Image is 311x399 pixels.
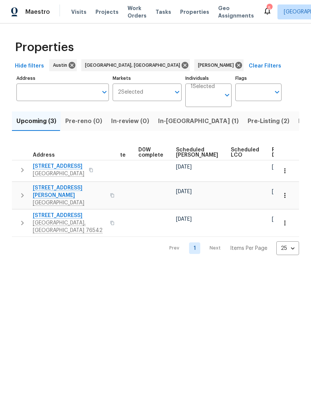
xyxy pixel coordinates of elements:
[172,87,182,97] button: Open
[272,87,282,97] button: Open
[53,62,70,69] span: Austin
[176,147,218,158] span: Scheduled [PERSON_NAME]
[15,44,74,51] span: Properties
[272,164,288,170] span: [DATE]
[95,8,119,16] span: Projects
[16,116,56,126] span: Upcoming (3)
[25,8,50,16] span: Maestro
[230,245,267,252] p: Items Per Page
[231,147,259,158] span: Scheduled LCO
[272,217,288,222] span: [DATE]
[49,59,77,71] div: Austin
[180,8,209,16] span: Properties
[158,116,239,126] span: In-[GEOGRAPHIC_DATA] (1)
[185,76,232,81] label: Individuals
[111,116,149,126] span: In-review (0)
[194,59,244,71] div: [PERSON_NAME]
[272,147,288,158] span: Ready Date
[248,116,289,126] span: Pre-Listing (2)
[128,4,147,19] span: Work Orders
[235,76,282,81] label: Flags
[176,189,192,194] span: [DATE]
[15,62,44,71] span: Hide filters
[138,147,163,158] span: D0W complete
[81,59,190,71] div: [GEOGRAPHIC_DATA], [GEOGRAPHIC_DATA]
[16,76,109,81] label: Address
[272,189,288,194] span: [DATE]
[198,62,237,69] span: [PERSON_NAME]
[71,8,87,16] span: Visits
[12,59,47,73] button: Hide filters
[99,87,110,97] button: Open
[191,84,215,90] span: 1 Selected
[176,164,192,170] span: [DATE]
[155,9,171,15] span: Tasks
[33,153,55,158] span: Address
[65,116,102,126] span: Pre-reno (0)
[189,242,200,254] a: Goto page 1
[246,59,284,73] button: Clear Filters
[162,241,299,255] nav: Pagination Navigation
[118,89,143,95] span: 2 Selected
[267,4,272,12] div: 5
[249,62,281,71] span: Clear Filters
[113,76,182,81] label: Markets
[176,217,192,222] span: [DATE]
[276,239,299,258] div: 25
[222,90,232,100] button: Open
[85,62,183,69] span: [GEOGRAPHIC_DATA], [GEOGRAPHIC_DATA]
[218,4,254,19] span: Geo Assignments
